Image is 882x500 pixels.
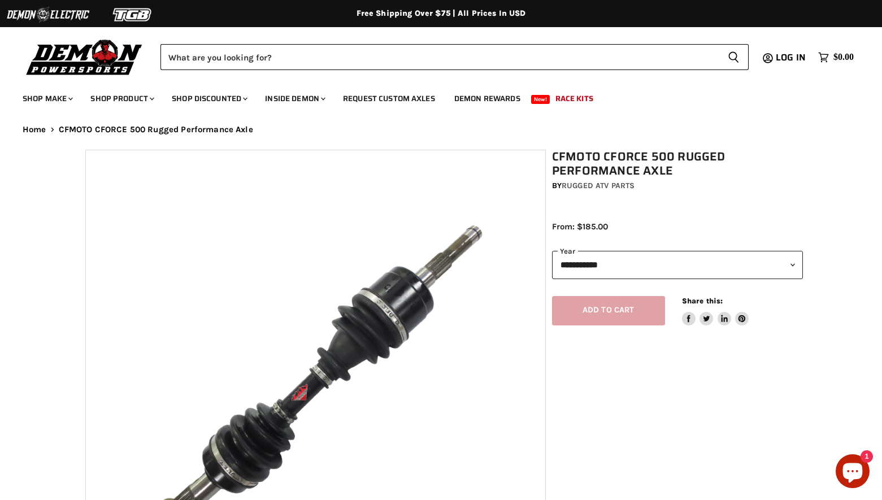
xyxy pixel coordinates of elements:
img: Demon Powersports [23,37,146,77]
span: Log in [776,50,806,64]
div: by [552,180,803,192]
input: Search [160,44,719,70]
a: Home [23,125,46,134]
a: Rugged ATV Parts [562,181,635,190]
span: From: $185.00 [552,221,608,232]
a: Shop Product [82,87,161,110]
span: Share this: [682,297,723,305]
a: Log in [771,53,813,63]
select: year [552,251,803,279]
span: New! [531,95,550,104]
span: CFMOTO CFORCE 500 Rugged Performance Axle [59,125,253,134]
form: Product [160,44,749,70]
ul: Main menu [14,82,851,110]
button: Search [719,44,749,70]
a: Request Custom Axles [334,87,444,110]
aside: Share this: [682,296,749,326]
h1: CFMOTO CFORCE 500 Rugged Performance Axle [552,150,803,178]
img: Demon Electric Logo 2 [6,4,90,25]
a: Race Kits [547,87,602,110]
a: Shop Discounted [163,87,254,110]
img: TGB Logo 2 [90,4,175,25]
a: Shop Make [14,87,80,110]
span: $0.00 [833,52,854,63]
inbox-online-store-chat: Shopify online store chat [832,454,873,491]
a: Inside Demon [257,87,332,110]
a: $0.00 [813,49,859,66]
a: Demon Rewards [446,87,529,110]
